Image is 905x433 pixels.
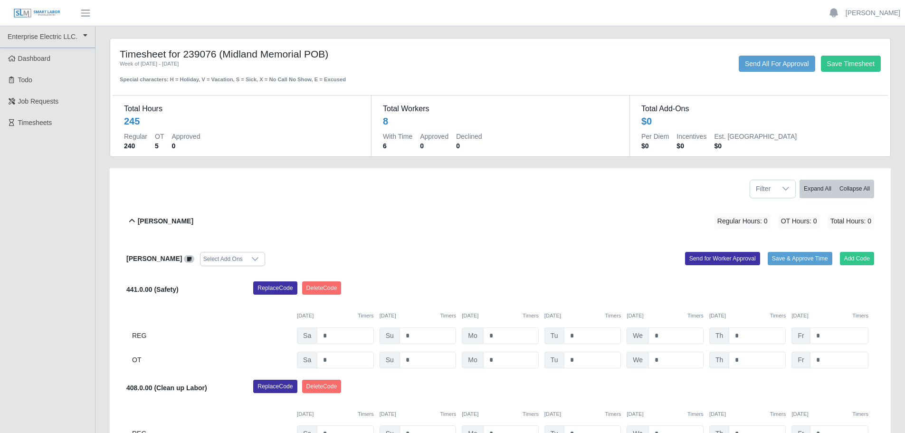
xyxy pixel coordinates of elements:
[380,410,457,418] div: [DATE]
[18,55,51,62] span: Dashboard
[714,132,797,141] dt: Est. [GEOGRAPHIC_DATA]
[120,68,429,84] div: Special characters: H = Holiday, V = Vacation, S = Sick, X = No Call No Show, E = Excused
[200,252,246,266] div: Select Add Ons
[440,410,456,418] button: Timers
[739,56,815,72] button: Send All For Approval
[358,312,374,320] button: Timers
[124,103,360,115] dt: Total Hours
[383,132,412,141] dt: With Time
[687,410,704,418] button: Timers
[380,312,457,320] div: [DATE]
[420,141,448,151] dd: 0
[138,216,193,226] b: [PERSON_NAME]
[627,410,704,418] div: [DATE]
[627,352,649,368] span: We
[676,132,706,141] dt: Incentives
[297,312,374,320] div: [DATE]
[714,213,771,229] span: Regular Hours: 0
[627,327,649,344] span: We
[641,132,669,141] dt: Per Diem
[124,115,140,128] div: 245
[18,97,59,105] span: Job Requests
[297,327,317,344] span: Sa
[687,312,704,320] button: Timers
[462,352,483,368] span: Mo
[605,312,621,320] button: Timers
[544,410,621,418] div: [DATE]
[676,141,706,151] dd: $0
[605,410,621,418] button: Timers
[155,141,164,151] dd: 5
[302,281,342,295] button: DeleteCode
[641,103,876,115] dt: Total Add-Ons
[171,141,200,151] dd: 0
[120,48,429,60] h4: Timesheet for 239076 (Midland Memorial POB)
[835,180,874,198] button: Collapse All
[768,252,832,265] button: Save & Approve Time
[709,327,729,344] span: Th
[126,384,207,392] b: 408.0.00 (Clean up Labor)
[462,410,539,418] div: [DATE]
[297,352,317,368] span: Sa
[821,56,881,72] button: Save Timesheet
[253,281,297,295] button: ReplaceCode
[770,312,786,320] button: Timers
[462,327,483,344] span: Mo
[124,132,147,141] dt: Regular
[627,312,704,320] div: [DATE]
[846,8,900,18] a: [PERSON_NAME]
[126,286,179,293] b: 441.0.00 (Safety)
[358,410,374,418] button: Timers
[800,180,874,198] div: bulk actions
[544,327,564,344] span: Tu
[641,141,669,151] dd: $0
[18,76,32,84] span: Todo
[791,312,868,320] div: [DATE]
[132,327,291,344] div: REG
[685,252,760,265] button: Send for Worker Approval
[523,410,539,418] button: Timers
[124,141,147,151] dd: 240
[383,141,412,151] dd: 6
[791,410,868,418] div: [DATE]
[778,213,820,229] span: OT Hours: 0
[840,252,875,265] button: Add Code
[302,380,342,393] button: DeleteCode
[120,60,429,68] div: Week of [DATE] - [DATE]
[828,213,874,229] span: Total Hours: 0
[126,202,874,241] button: [PERSON_NAME] Regular Hours: 0 OT Hours: 0 Total Hours: 0
[171,132,200,141] dt: Approved
[770,410,786,418] button: Timers
[253,380,297,393] button: ReplaceCode
[456,141,482,151] dd: 0
[544,352,564,368] span: Tu
[456,132,482,141] dt: Declined
[420,132,448,141] dt: Approved
[18,119,52,126] span: Timesheets
[709,312,786,320] div: [DATE]
[852,312,868,320] button: Timers
[709,410,786,418] div: [DATE]
[852,410,868,418] button: Timers
[709,352,729,368] span: Th
[132,352,291,368] div: OT
[126,255,182,262] b: [PERSON_NAME]
[462,312,539,320] div: [DATE]
[800,180,836,198] button: Expand All
[750,180,776,198] span: Filter
[383,103,618,115] dt: Total Workers
[714,141,797,151] dd: $0
[791,352,810,368] span: Fr
[641,115,652,128] div: $0
[544,312,621,320] div: [DATE]
[383,115,388,128] div: 8
[13,8,61,19] img: SLM Logo
[523,312,539,320] button: Timers
[155,132,164,141] dt: OT
[297,410,374,418] div: [DATE]
[791,327,810,344] span: Fr
[380,352,400,368] span: Su
[440,312,456,320] button: Timers
[184,255,194,262] a: View/Edit Notes
[380,327,400,344] span: Su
